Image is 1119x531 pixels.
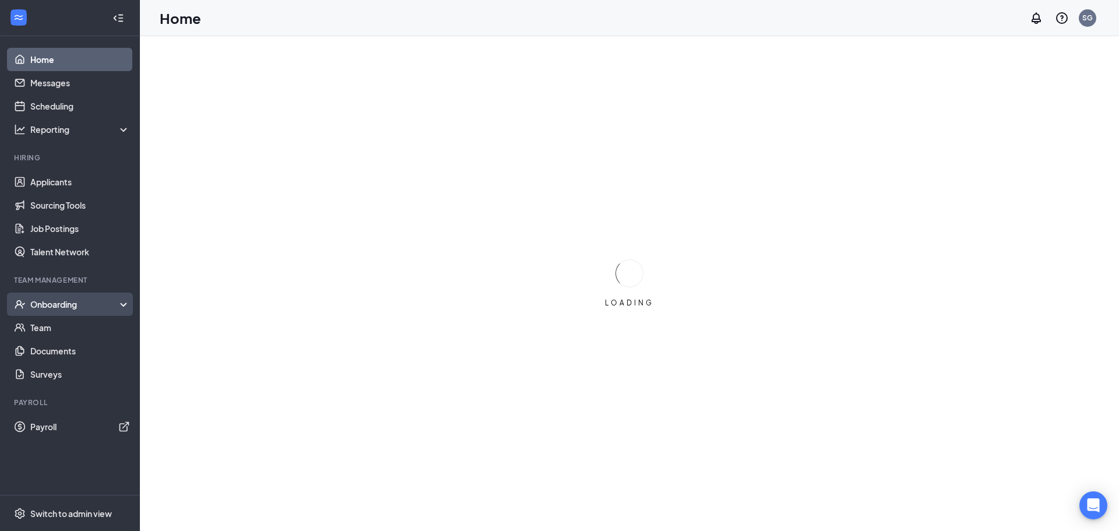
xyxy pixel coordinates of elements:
div: Onboarding [30,298,120,310]
div: Team Management [14,275,128,285]
a: Talent Network [30,240,130,263]
a: Job Postings [30,217,130,240]
div: Payroll [14,398,128,407]
a: Home [30,48,130,71]
h1: Home [160,8,201,28]
a: Scheduling [30,94,130,118]
a: Surveys [30,363,130,386]
a: Team [30,316,130,339]
svg: UserCheck [14,298,26,310]
svg: Collapse [112,12,124,24]
svg: Analysis [14,124,26,135]
a: Messages [30,71,130,94]
a: Sourcing Tools [30,194,130,217]
div: Switch to admin view [30,508,112,519]
div: Hiring [14,153,128,163]
svg: WorkstreamLogo [13,12,24,23]
div: Open Intercom Messenger [1079,491,1107,519]
div: Reporting [30,124,131,135]
svg: QuestionInfo [1055,11,1069,25]
svg: Notifications [1029,11,1043,25]
div: SG [1082,13,1093,23]
a: Applicants [30,170,130,194]
a: PayrollExternalLink [30,415,130,438]
a: Documents [30,339,130,363]
div: LOADING [600,298,659,308]
svg: Settings [14,508,26,519]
